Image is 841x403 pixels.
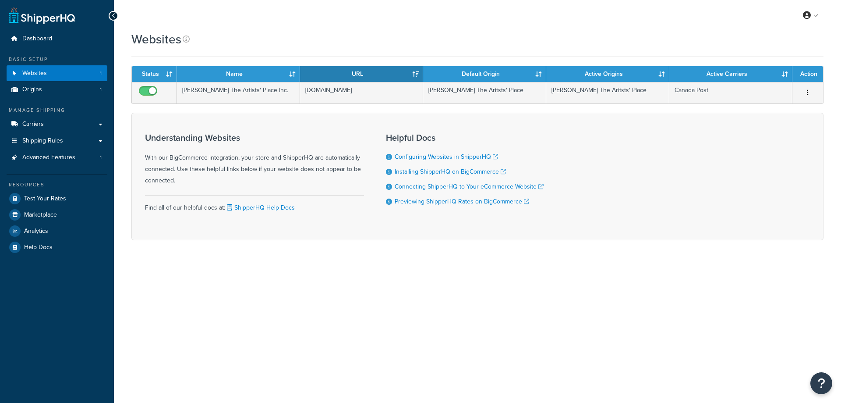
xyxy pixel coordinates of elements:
[177,66,300,82] th: Name: activate to sort column ascending
[792,66,823,82] th: Action
[7,116,107,132] a: Carriers
[7,150,107,166] a: Advanced Features 1
[7,82,107,98] li: Origins
[7,239,107,255] a: Help Docs
[300,66,423,82] th: URL: activate to sort column ascending
[7,133,107,149] a: Shipping Rules
[300,82,423,103] td: [DOMAIN_NAME]
[7,107,107,114] div: Manage Shipping
[7,82,107,98] a: Origins 1
[7,56,107,63] div: Basic Setup
[395,152,498,161] a: Configuring Websites in ShipperHQ
[22,70,47,77] span: Websites
[386,133,544,143] h3: Helpful Docs
[177,82,300,103] td: [PERSON_NAME] The Artists' Place Inc.
[7,181,107,189] div: Resources
[7,65,107,82] a: Websites 1
[100,154,102,161] span: 1
[395,197,529,206] a: Previewing ShipperHQ Rates on BigCommerce
[100,86,102,93] span: 1
[24,244,53,251] span: Help Docs
[145,195,364,214] div: Find all of our helpful docs at:
[145,133,364,143] h3: Understanding Websites
[546,82,669,103] td: [PERSON_NAME] The Aritsts' Place
[7,150,107,166] li: Advanced Features
[423,66,546,82] th: Default Origin: activate to sort column ascending
[7,207,107,223] a: Marketplace
[669,82,792,103] td: Canada Post
[7,191,107,207] a: Test Your Rates
[7,223,107,239] a: Analytics
[22,121,44,128] span: Carriers
[9,7,75,24] a: ShipperHQ Home
[225,203,295,212] a: ShipperHQ Help Docs
[669,66,792,82] th: Active Carriers: activate to sort column ascending
[395,182,544,191] a: Connecting ShipperHQ to Your eCommerce Website
[24,195,66,203] span: Test Your Rates
[546,66,669,82] th: Active Origins: activate to sort column ascending
[22,35,52,43] span: Dashboard
[100,70,102,77] span: 1
[7,31,107,47] a: Dashboard
[145,133,364,186] div: With our BigCommerce integration, your store and ShipperHQ are automatically connected. Use these...
[7,65,107,82] li: Websites
[810,372,832,394] button: Open Resource Center
[423,82,546,103] td: [PERSON_NAME] The Aritsts' Place
[131,31,181,48] h1: Websites
[132,66,177,82] th: Status: activate to sort column ascending
[24,228,48,235] span: Analytics
[22,137,63,145] span: Shipping Rules
[24,211,57,219] span: Marketplace
[395,167,506,176] a: Installing ShipperHQ on BigCommerce
[22,154,75,161] span: Advanced Features
[22,86,42,93] span: Origins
